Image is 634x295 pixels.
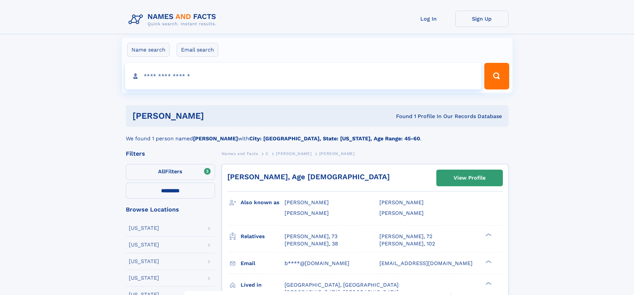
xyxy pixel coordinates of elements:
[125,63,482,89] input: search input
[379,233,432,240] a: [PERSON_NAME], 72
[129,225,159,231] div: [US_STATE]
[241,258,285,269] h3: Email
[129,259,159,264] div: [US_STATE]
[158,168,165,175] span: All
[249,135,420,142] b: City: [GEOGRAPHIC_DATA], State: [US_STATE], Age Range: 45-60
[455,11,509,27] a: Sign Up
[241,279,285,291] h3: Lived in
[484,63,509,89] button: Search Button
[285,233,337,240] a: [PERSON_NAME], 73
[241,231,285,242] h3: Relatives
[276,149,312,158] a: [PERSON_NAME]
[126,151,215,157] div: Filters
[132,112,300,120] h1: [PERSON_NAME]
[126,207,215,213] div: Browse Locations
[285,199,329,206] span: [PERSON_NAME]
[437,170,503,186] a: View Profile
[300,113,502,120] div: Found 1 Profile In Our Records Database
[379,210,424,216] span: [PERSON_NAME]
[227,173,390,181] a: [PERSON_NAME], Age [DEMOGRAPHIC_DATA]
[454,170,486,186] div: View Profile
[402,11,455,27] a: Log In
[285,282,399,288] span: [GEOGRAPHIC_DATA], [GEOGRAPHIC_DATA]
[129,275,159,281] div: [US_STATE]
[484,281,492,285] div: ❯
[129,242,159,247] div: [US_STATE]
[241,197,285,208] h3: Also known as
[126,164,215,180] label: Filters
[285,210,329,216] span: [PERSON_NAME]
[379,240,435,247] a: [PERSON_NAME], 102
[266,149,269,158] a: C
[319,151,355,156] span: [PERSON_NAME]
[484,232,492,237] div: ❯
[177,43,218,57] label: Email search
[379,260,473,266] span: [EMAIL_ADDRESS][DOMAIN_NAME]
[266,151,269,156] span: C
[127,43,170,57] label: Name search
[276,151,312,156] span: [PERSON_NAME]
[379,199,424,206] span: [PERSON_NAME]
[193,135,238,142] b: [PERSON_NAME]
[484,259,492,264] div: ❯
[126,11,222,29] img: Logo Names and Facts
[222,149,258,158] a: Names and Facts
[285,240,338,247] a: [PERSON_NAME], 38
[126,127,509,143] div: We found 1 person named with .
